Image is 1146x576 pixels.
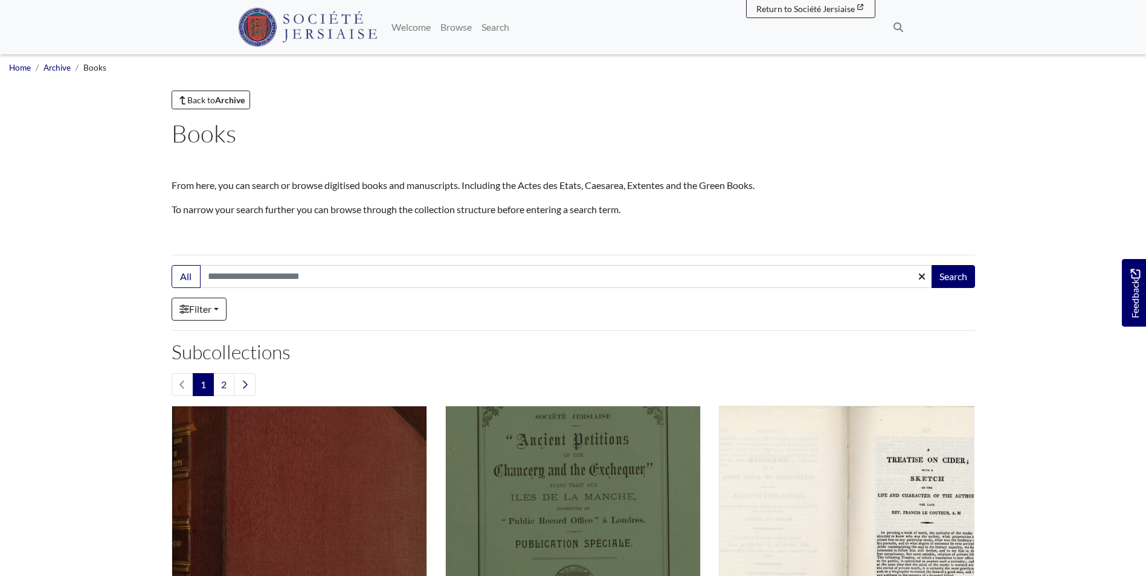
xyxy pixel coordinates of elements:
a: Would you like to provide feedback? [1122,259,1146,327]
strong: Archive [215,95,245,105]
a: Home [9,63,31,72]
span: Goto page 1 [193,373,214,396]
button: All [172,265,201,288]
button: Search [932,265,975,288]
li: Previous page [172,373,193,396]
p: To narrow your search further you can browse through the collection structure before entering a s... [172,202,975,217]
span: Feedback [1128,269,1142,318]
p: From here, you can search or browse digitised books and manuscripts. Including the Actes des Etat... [172,178,975,193]
a: Next page [234,373,256,396]
a: Back toArchive [172,91,251,109]
nav: pagination [172,373,975,396]
a: Browse [436,15,477,39]
a: Filter [172,298,227,321]
span: Return to Société Jersiaise [756,4,855,14]
a: Welcome [387,15,436,39]
img: Société Jersiaise [238,8,378,46]
a: Search [477,15,514,39]
a: Goto page 2 [213,373,234,396]
input: Search this collection... [200,265,933,288]
h2: Subcollections [172,341,975,363]
a: Archive [43,63,71,72]
a: Société Jersiaise logo [238,5,378,50]
span: Books [83,63,106,72]
h1: Books [172,119,975,148]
